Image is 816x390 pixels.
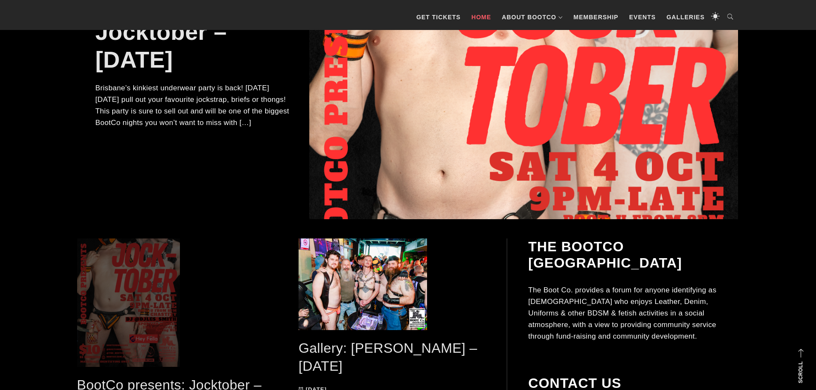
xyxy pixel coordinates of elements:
[569,4,623,30] a: Membership
[528,284,739,342] p: The Boot Co. provides a forum for anyone identifying as [DEMOGRAPHIC_DATA] who enjoys Leather, De...
[299,340,477,374] a: Gallery: [PERSON_NAME] – [DATE]
[498,4,567,30] a: About BootCo
[412,4,465,30] a: GET TICKETS
[96,82,292,129] p: Brisbane’s kinkiest underwear party is back! [DATE][DATE] pull out your favourite jockstrap, brie...
[798,361,804,383] strong: Scroll
[467,4,496,30] a: Home
[528,238,739,271] h2: The BootCo [GEOGRAPHIC_DATA]
[662,4,709,30] a: Galleries
[625,4,660,30] a: Events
